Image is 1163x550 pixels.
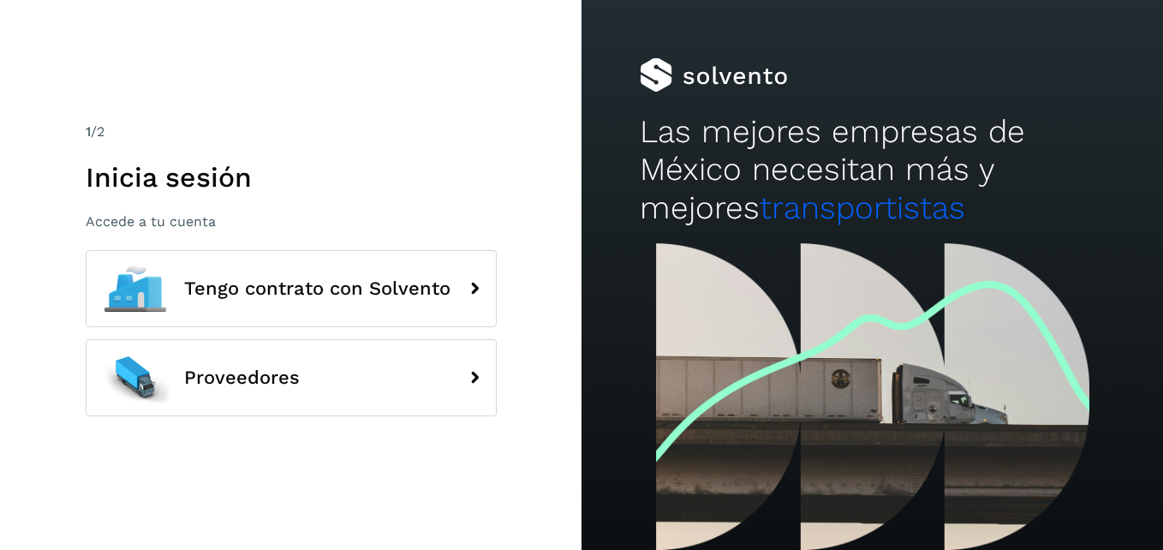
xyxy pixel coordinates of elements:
[86,123,91,140] span: 1
[86,339,497,416] button: Proveedores
[86,250,497,327] button: Tengo contrato con Solvento
[640,113,1105,227] h2: Las mejores empresas de México necesitan más y mejores
[760,189,965,226] span: transportistas
[86,161,497,194] h1: Inicia sesión
[86,213,497,230] p: Accede a tu cuenta
[184,368,300,388] span: Proveedores
[184,278,450,299] span: Tengo contrato con Solvento
[86,122,497,142] div: /2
